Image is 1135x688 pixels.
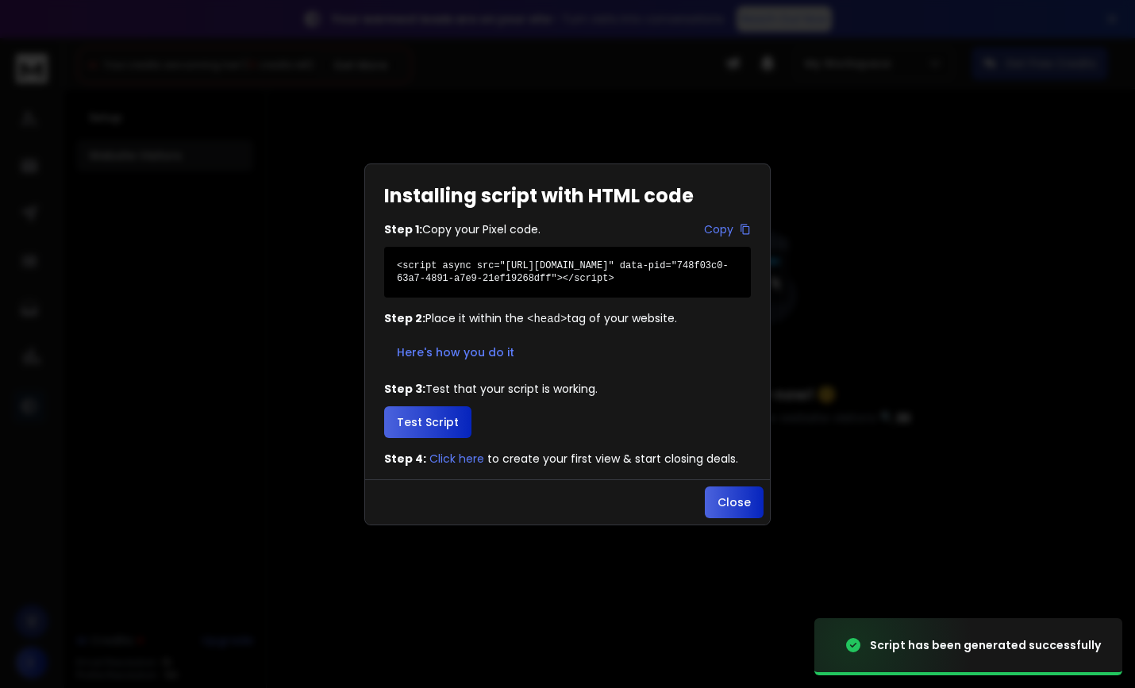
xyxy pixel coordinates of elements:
[25,350,248,397] div: No need to log into your domain’s email service — everything will appear right inside ReachInbox.
[365,164,770,209] h1: Installing script with HTML code
[384,221,422,237] span: Step 1:
[25,156,152,184] b: [EMAIL_ADDRESS][DOMAIN_NAME]
[25,409,153,419] div: [PERSON_NAME] • 5m ago
[13,486,304,513] textarea: Message…
[138,435,305,485] div: Thanks, I just saw that :-)​
[10,6,40,37] button: go back
[705,486,764,518] button: Close
[50,520,63,532] button: Gif picker
[75,520,88,532] button: Upload attachment
[384,310,425,326] span: Step 2:
[527,313,567,325] code: <head>
[13,247,260,406] div: Hi [PERSON_NAME],You’ll be able to see all the replies directly in Onebox. Here’s a quick guide o...
[704,221,751,237] button: Copy
[151,444,292,475] div: Thanks, I just saw that :-) ​
[39,210,118,223] b: Later [DATE]
[13,435,305,504] div: Erez says…
[272,513,298,539] button: Send a message…
[45,9,71,34] img: Profile image for Box
[384,381,425,397] span: Step 3:
[77,20,198,36] p: The team can also help
[25,124,248,186] div: You’ll get replies here and in your email: ✉️
[429,451,484,467] button: Click here
[13,247,305,435] div: Raj says…
[25,256,248,272] div: Hi [PERSON_NAME],
[384,310,751,327] p: Place it within the tag of your website.
[384,336,527,368] button: Here's how you do it
[277,6,307,37] button: Home
[25,194,248,225] div: The team will be back 🕒
[384,451,426,467] span: Step 4:
[13,114,305,248] div: Box says…
[384,381,751,397] p: Test that your script is working.
[384,221,541,237] p: Copy your Pixel code.
[384,451,751,467] p: to create your first view & start closing deals.
[25,520,37,532] button: Emoji picker
[384,406,471,438] button: Test Script
[77,8,100,20] h1: Box
[25,328,56,340] a: [URL]
[397,260,729,284] code: <script async src="[URL][DOMAIN_NAME]" data-pid="748f03c0-63a7-4891-a7e9-21ef19268dff"></script>
[13,114,260,235] div: You’ll get replies here and in your email:✉️[EMAIL_ADDRESS][DOMAIN_NAME]The team will be back🕒Lat...
[25,280,248,327] div: You’ll be able to see all the replies directly in Onebox. Here’s a quick guide on how it works:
